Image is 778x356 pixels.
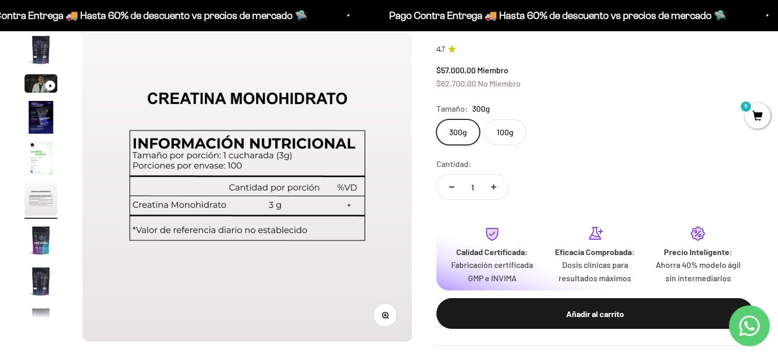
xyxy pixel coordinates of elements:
p: Fabricación certificada GMP e INVIMA [449,258,535,284]
div: La confirmación de la pureza de los ingredientes. [12,120,212,148]
button: Ir al artículo 6 [25,183,57,219]
button: Ir al artículo 3 [25,74,57,96]
img: Creatina Monohidrato [25,101,57,134]
button: Añadir al carrito [436,298,753,329]
strong: Eficacia Comprobada: [555,247,635,257]
mark: 0 [740,100,752,113]
button: Ir al artículo 9 [25,306,57,342]
button: Reducir cantidad [437,175,466,199]
span: 300g [472,102,490,115]
p: Pago Contra Entrega 🚚 Hasta 60% de descuento vs precios de mercado 🛸 [192,7,529,24]
img: Creatina Monohidrato [25,265,57,298]
img: Creatina Monohidrato [25,142,57,175]
img: Creatina Monohidrato [25,306,57,339]
strong: Precio Inteligente: [663,247,732,257]
button: Ir al artículo 4 [25,101,57,137]
a: 4.74.7 de 5.0 estrellas [436,44,753,55]
span: Enviar [167,153,211,170]
span: 4.7 [436,44,445,55]
img: Creatina Monohidrato [25,183,57,216]
span: $62.700,00 [436,78,476,88]
button: Aumentar cantidad [479,175,508,199]
div: Un aval de expertos o estudios clínicos en la página. [12,49,212,76]
button: Ir al artículo 5 [25,142,57,178]
div: Un mensaje de garantía de satisfacción visible. [12,99,212,117]
label: Cantidad: [436,157,472,171]
button: Enviar [166,153,212,170]
div: Más detalles sobre la fecha exacta de entrega. [12,79,212,97]
p: Ahorra 40% modelo ágil sin intermediarios [655,258,741,284]
span: $57.000,00 [436,65,476,75]
img: Creatina Monohidrato [82,11,412,341]
img: Creatina Monohidrato [25,33,57,66]
strong: Calidad Certificada: [456,247,528,257]
span: No Miembro [478,78,521,88]
img: Creatina Monohidrato [25,224,57,257]
span: Miembro [477,65,508,75]
button: Ir al artículo 8 [25,265,57,301]
button: Ir al artículo 7 [25,224,57,260]
a: 0 [745,111,770,122]
div: Añadir al carrito [457,307,733,321]
button: Ir al artículo 2 [25,33,57,69]
p: Dosis clínicas para resultados máximos [552,258,638,284]
legend: Tamaño: [436,102,468,115]
p: ¿Qué te daría la seguridad final para añadir este producto a tu carrito? [12,16,212,40]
